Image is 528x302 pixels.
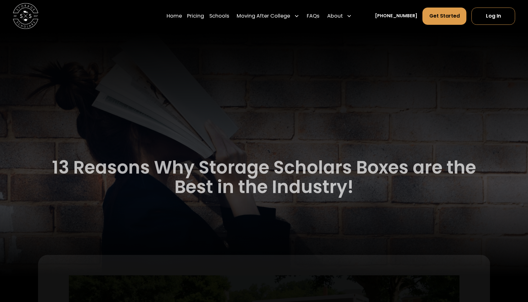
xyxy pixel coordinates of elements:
[327,12,343,20] div: About
[471,8,515,25] a: Log In
[264,213,283,222] p: [DATE]
[234,7,302,25] div: Moving After College
[375,13,417,19] a: [PHONE_NUMBER]
[167,7,182,25] a: Home
[33,158,495,197] h1: 13 Reasons Why Storage Scholars Boxes are the Best in the Industry!
[298,213,325,222] p: 6 Minutes
[237,12,290,20] div: Moving After College
[187,7,204,25] a: Pricing
[325,7,355,25] div: About
[203,213,248,222] p: [PERSON_NAME]
[307,7,319,25] a: FAQs
[13,3,39,29] img: Storage Scholars main logo
[209,7,229,25] a: Schools
[422,8,466,25] a: Get Started
[13,3,39,29] a: home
